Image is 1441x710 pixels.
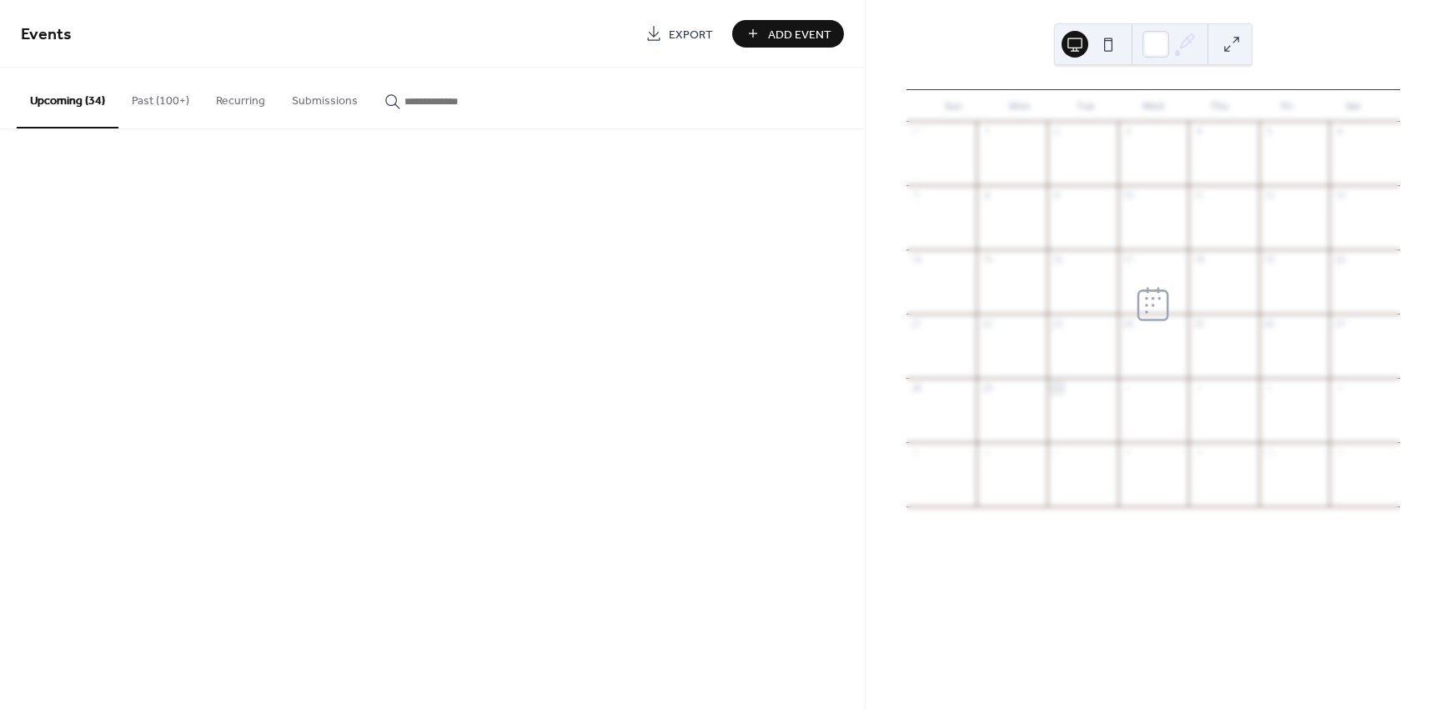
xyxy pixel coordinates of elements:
[1193,382,1205,394] div: 2
[1193,446,1205,458] div: 9
[1334,126,1346,138] div: 6
[1122,254,1134,266] div: 17
[1193,318,1205,330] div: 25
[1187,90,1253,122] div: Thu
[203,68,279,127] button: Recurring
[911,446,922,458] div: 5
[1052,190,1063,202] div: 9
[1263,126,1275,138] div: 5
[1053,90,1120,122] div: Tue
[669,26,713,43] span: Export
[1052,318,1063,330] div: 23
[911,254,922,266] div: 14
[1052,446,1063,458] div: 7
[1122,190,1134,202] div: 10
[1122,318,1134,330] div: 24
[1193,126,1205,138] div: 4
[1263,382,1275,394] div: 3
[987,90,1053,122] div: Mon
[982,126,993,138] div: 1
[1334,190,1346,202] div: 13
[1320,90,1387,122] div: Sat
[732,20,844,48] button: Add Event
[1122,382,1134,394] div: 1
[118,68,203,127] button: Past (100+)
[1193,254,1205,266] div: 18
[982,318,993,330] div: 22
[982,190,993,202] div: 8
[1120,90,1187,122] div: Wed
[982,254,993,266] div: 15
[1122,126,1134,138] div: 3
[279,68,371,127] button: Submissions
[1052,126,1063,138] div: 2
[1253,90,1320,122] div: Fri
[1263,446,1275,458] div: 10
[17,68,118,128] button: Upcoming (34)
[21,18,72,51] span: Events
[911,318,922,330] div: 21
[1334,254,1346,266] div: 20
[1263,318,1275,330] div: 26
[911,190,922,202] div: 7
[1334,318,1346,330] div: 27
[1334,446,1346,458] div: 11
[1263,254,1275,266] div: 19
[1052,382,1063,394] div: 30
[982,382,993,394] div: 29
[911,126,922,138] div: 31
[633,20,726,48] a: Export
[1263,190,1275,202] div: 12
[1193,190,1205,202] div: 11
[1122,446,1134,458] div: 8
[1334,382,1346,394] div: 4
[768,26,831,43] span: Add Event
[982,446,993,458] div: 6
[1052,254,1063,266] div: 16
[920,90,987,122] div: Sun
[911,382,922,394] div: 28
